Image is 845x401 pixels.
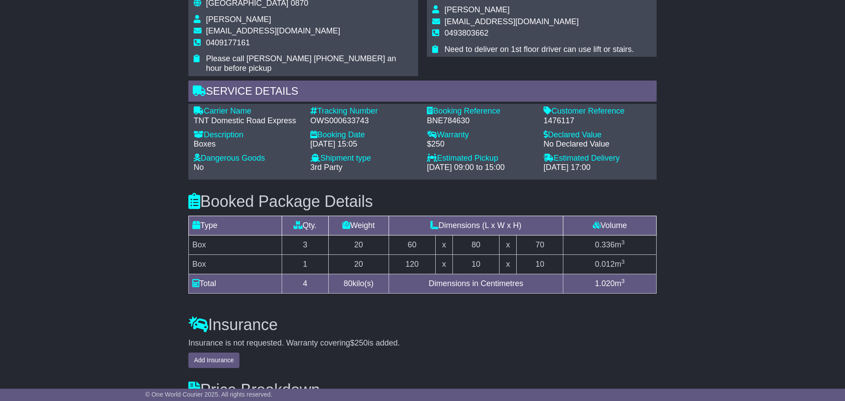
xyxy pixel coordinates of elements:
div: BNE784630 [427,116,535,126]
td: Weight [328,216,389,235]
div: $250 [427,140,535,149]
div: Dangerous Goods [194,154,301,163]
span: 1.020 [595,279,615,288]
span: 0493803662 [445,29,489,37]
span: [EMAIL_ADDRESS][DOMAIN_NAME] [445,17,579,26]
td: 120 [389,254,435,274]
h3: Booked Package Details [188,193,657,210]
td: x [435,254,452,274]
div: [DATE] 17:00 [544,163,651,173]
td: m [563,254,657,274]
div: TNT Domestic Road Express [194,116,301,126]
div: Boxes [194,140,301,149]
td: 20 [328,235,389,254]
span: Please call [PERSON_NAME] [PHONE_NUMBER] an hour before pickup [206,54,396,73]
sup: 3 [621,239,625,246]
td: Qty. [282,216,328,235]
div: Declared Value [544,130,651,140]
td: Box [189,235,282,254]
div: [DATE] 09:00 to 15:00 [427,163,535,173]
td: x [499,235,516,254]
td: 3 [282,235,328,254]
td: 4 [282,274,328,293]
div: Estimated Pickup [427,154,535,163]
div: [DATE] 15:05 [310,140,418,149]
h3: Insurance [188,316,657,334]
div: Service Details [188,81,657,104]
span: 80 [344,279,353,288]
td: Total [189,274,282,293]
td: x [499,254,516,274]
td: 10 [453,254,500,274]
td: Dimensions (L x W x H) [389,216,563,235]
span: [PERSON_NAME] [206,15,271,24]
span: 3rd Party [310,163,342,172]
td: 60 [389,235,435,254]
td: 80 [453,235,500,254]
td: Type [189,216,282,235]
div: Description [194,130,301,140]
span: [EMAIL_ADDRESS][DOMAIN_NAME] [206,26,340,35]
div: No Declared Value [544,140,651,149]
sup: 3 [621,258,625,265]
div: Booking Reference [427,107,535,116]
span: $250 [350,338,368,347]
td: x [435,235,452,254]
span: No [194,163,204,172]
sup: 3 [621,278,625,284]
div: Tracking Number [310,107,418,116]
td: Box [189,254,282,274]
div: Booking Date [310,130,418,140]
div: Insurance is not requested. Warranty covering is added. [188,338,657,348]
span: 0409177161 [206,38,250,47]
div: Shipment type [310,154,418,163]
span: Need to deliver on 1st floor driver can use lift or stairs. [445,45,634,54]
td: Dimensions in Centimetres [389,274,563,293]
div: Warranty [427,130,535,140]
td: 20 [328,254,389,274]
span: 0.336 [595,240,615,249]
td: 70 [517,235,563,254]
td: 1 [282,254,328,274]
span: © One World Courier 2025. All rights reserved. [145,391,272,398]
h3: Price Breakdown [188,381,657,399]
div: 1476117 [544,116,651,126]
td: kilo(s) [328,274,389,293]
div: OWS000633743 [310,116,418,126]
td: m [563,235,657,254]
div: Estimated Delivery [544,154,651,163]
td: m [563,274,657,293]
span: [PERSON_NAME] [445,5,510,14]
div: Carrier Name [194,107,301,116]
div: Customer Reference [544,107,651,116]
td: 10 [517,254,563,274]
button: Add Insurance [188,353,239,368]
td: Volume [563,216,657,235]
span: 0.012 [595,260,615,269]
